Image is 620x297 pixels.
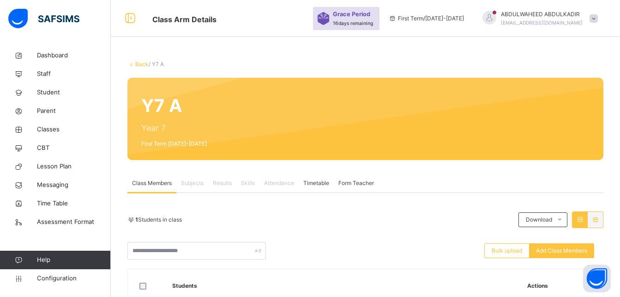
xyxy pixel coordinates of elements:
span: Classes [37,125,111,134]
span: Assessment Format [37,217,111,227]
span: Lesson Plan [37,162,111,171]
div: ABDULWAHEEDABDULKADIR [473,10,602,27]
span: / Y7 A [149,61,164,68]
span: Configuration [37,274,110,283]
span: Results [213,179,232,187]
span: session/term information [389,14,464,23]
span: [EMAIL_ADDRESS][DOMAIN_NAME] [501,20,583,25]
img: safsims [8,9,79,28]
span: Dashboard [37,51,111,60]
b: 1 [135,216,138,223]
span: ABDULWAHEED ABDULKADIR [501,10,583,19]
span: Help [37,255,110,265]
span: Form Teacher [338,179,374,187]
span: Bulk upload [492,247,522,255]
button: Open asap [583,265,611,292]
img: sticker-purple.71386a28dfed39d6af7621340158ba97.svg [318,12,329,25]
span: Class Arm Details [152,15,217,24]
span: CBT [37,143,111,153]
span: Add Class Members [536,247,587,255]
span: Students in class [135,216,182,224]
span: Skills [241,179,255,187]
span: Time Table [37,199,111,208]
span: 16 days remaining [333,20,373,26]
span: Student [37,88,111,97]
span: Download [526,216,552,224]
span: Messaging [37,180,111,190]
span: Staff [37,69,111,79]
span: Timetable [303,179,329,187]
span: Parent [37,106,111,116]
a: Back [135,61,149,68]
span: Attendance [264,179,294,187]
span: Class Members [132,179,172,187]
span: Grace Period [333,10,370,19]
span: Subjects [181,179,204,187]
